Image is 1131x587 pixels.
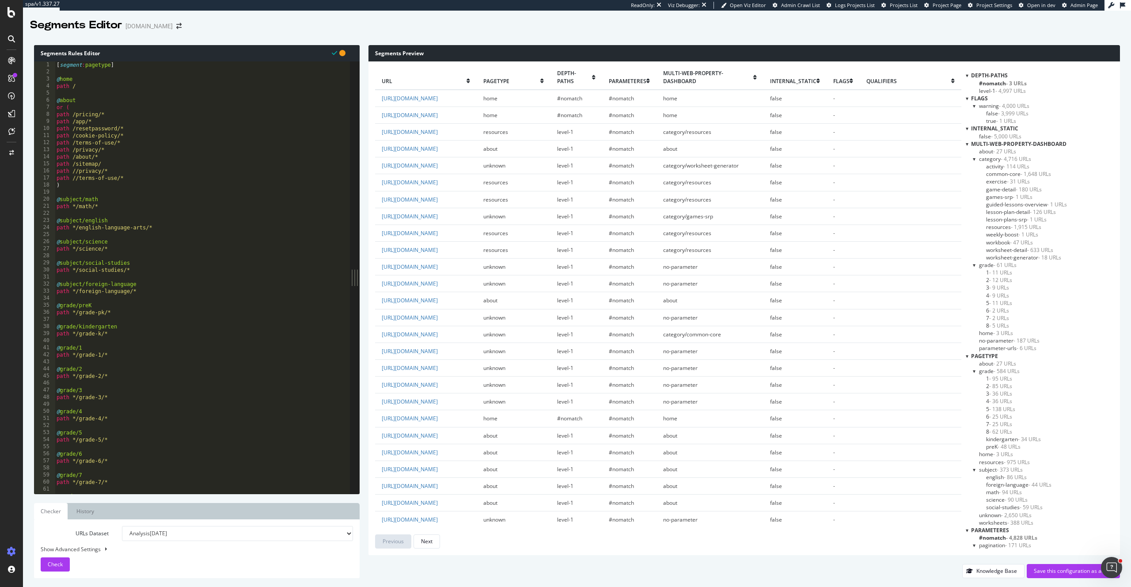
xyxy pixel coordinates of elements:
span: Click to filter multi-web-property-dashboard on grade and its children [979,261,1017,269]
span: level-1 [557,347,573,355]
span: #nomatch [557,111,582,119]
span: - 2 URLs [989,314,1009,322]
div: arrow-right-arrow-left [176,23,182,29]
span: category/resources [663,229,711,237]
span: Click to filter multi-web-property-dashboard on grade/2 [986,276,1012,284]
div: Viz Debugger: [668,2,700,9]
span: Click to filter multi-web-property-dashboard on category/games-srp [986,193,1032,201]
span: level-1 [557,263,573,271]
span: - 61 URLs [994,261,1017,269]
span: Admin Page [1070,2,1098,8]
span: - [833,331,835,338]
span: Click to filter multi-web-property-dashboard on parameter-urls [979,344,1036,352]
span: - 47 URLs [1010,239,1033,246]
div: 46 [34,380,55,387]
span: level-1 [557,314,573,321]
a: [URL][DOMAIN_NAME] [382,128,438,136]
a: Project Page [924,2,961,9]
div: 21 [34,203,55,210]
span: - 1 URLs [1018,231,1038,238]
span: false [770,111,782,119]
a: Projects List [881,2,918,9]
span: - [833,229,835,237]
span: level-1 [557,246,573,254]
span: - 18 URLs [1038,254,1061,261]
div: 42 [34,351,55,358]
div: 31 [34,274,55,281]
span: Click to filter multi-web-property-dashboard on grade/4 [986,292,1009,299]
span: Check [48,560,63,568]
span: - 180 URLs [1016,186,1042,193]
a: [URL][DOMAIN_NAME] [382,263,438,271]
span: home [663,95,677,102]
a: Knowledge Base [962,567,1025,575]
span: - 11 URLs [989,299,1012,307]
span: - 187 URLs [1013,337,1040,344]
span: Click to filter multi-web-property-dashboard on category/resources [986,223,1041,231]
div: Next [421,537,433,545]
a: [URL][DOMAIN_NAME] [382,516,438,523]
span: category/resources [663,246,711,254]
span: false [770,229,782,237]
span: level-1 [557,162,573,169]
span: - [833,196,835,203]
span: - [833,145,835,152]
span: - 31 URLs [1007,178,1030,185]
span: Click to filter multi-web-property-dashboard on grade/3 [986,284,1009,291]
span: Logs Projects List [835,2,875,8]
div: 3 [34,76,55,83]
a: Open Viz Editor [721,2,766,9]
span: unknown [483,162,505,169]
span: - 5 URLs [989,322,1009,329]
span: Click to filter multi-web-property-dashboard on category/weekly-boost [986,231,1038,238]
span: - 6 URLs [1017,344,1036,352]
a: [URL][DOMAIN_NAME] [382,347,438,355]
span: - [833,95,835,102]
a: Admin Page [1062,2,1098,9]
span: - 27 URLs [993,148,1016,155]
div: Segments Rules Editor [34,45,360,61]
div: 36 [34,309,55,316]
span: level-1 [557,179,573,186]
span: Click to filter flags on warning/true [986,117,1016,125]
span: Click to filter multi-web-property-dashboard on grade/5 [986,299,1012,307]
div: 33 [34,288,55,295]
div: 29 [34,259,55,267]
a: [URL][DOMAIN_NAME] [382,179,438,186]
a: [URL][DOMAIN_NAME] [382,280,438,287]
span: - [833,111,835,119]
span: - 3 URLs [993,329,1013,337]
span: false [770,179,782,186]
span: - [833,297,835,304]
span: - 584 URLs [994,367,1020,375]
span: Syntax is valid [332,49,337,57]
span: - 1 URLs [1047,201,1067,208]
span: #nomatch [609,280,634,287]
span: false [770,196,782,203]
span: unknown [483,331,505,338]
span: false [770,95,782,102]
span: #nomatch [609,111,634,119]
div: 19 [34,189,55,196]
span: pagetype [483,77,540,85]
a: History [70,503,101,519]
span: #nomatch [609,162,634,169]
span: unknown [483,364,505,372]
div: 2 [34,69,55,76]
a: [URL][DOMAIN_NAME] [382,331,438,338]
div: 14 [34,153,55,160]
span: - 114 URLs [1003,163,1029,170]
span: unknown [483,381,505,389]
span: - [833,280,835,287]
span: #nomatch [609,263,634,271]
span: Click to filter multi-web-property-dashboard on home [979,329,1013,337]
span: false [770,314,782,321]
div: 34 [34,295,55,302]
div: Segments Preview [368,45,1120,61]
a: [URL][DOMAIN_NAME] [382,499,438,507]
button: Knowledge Base [962,564,1025,578]
label: URLs Dataset [34,526,115,541]
span: Click to filter pagetype on grade and its children [979,367,1020,375]
span: Click to filter internal_static on false [979,133,1021,140]
span: no-parameter [663,364,698,372]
